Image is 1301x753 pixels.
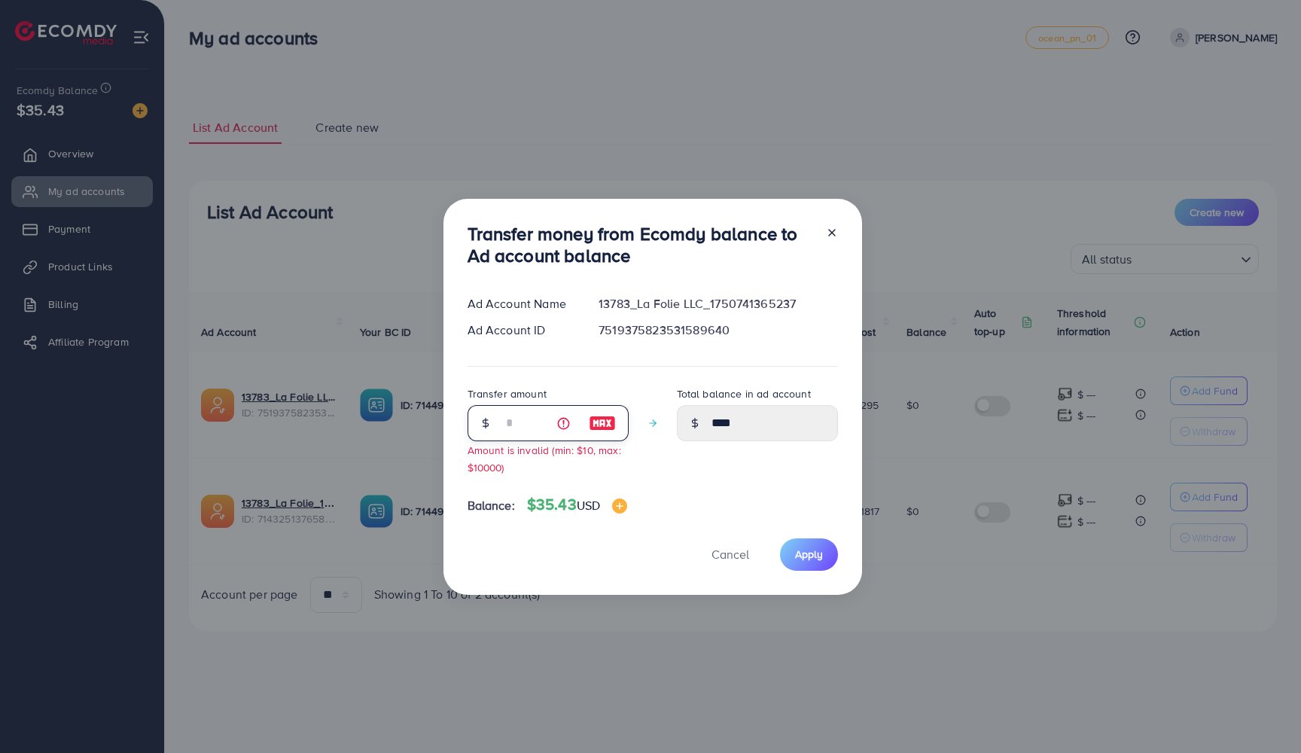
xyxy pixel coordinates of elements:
[577,497,600,514] span: USD
[456,295,587,312] div: Ad Account Name
[468,497,515,514] span: Balance:
[693,538,768,571] button: Cancel
[468,386,547,401] label: Transfer amount
[612,498,627,514] img: image
[1237,685,1290,742] iframe: Chat
[711,546,749,562] span: Cancel
[468,223,814,267] h3: Transfer money from Ecomdy balance to Ad account balance
[587,322,849,339] div: 7519375823531589640
[677,386,811,401] label: Total balance in ad account
[468,443,621,474] small: Amount is invalid (min: $10, max: $10000)
[587,295,849,312] div: 13783_La Folie LLC_1750741365237
[780,538,838,571] button: Apply
[456,322,587,339] div: Ad Account ID
[795,547,823,562] span: Apply
[527,495,627,514] h4: $35.43
[589,414,616,432] img: image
